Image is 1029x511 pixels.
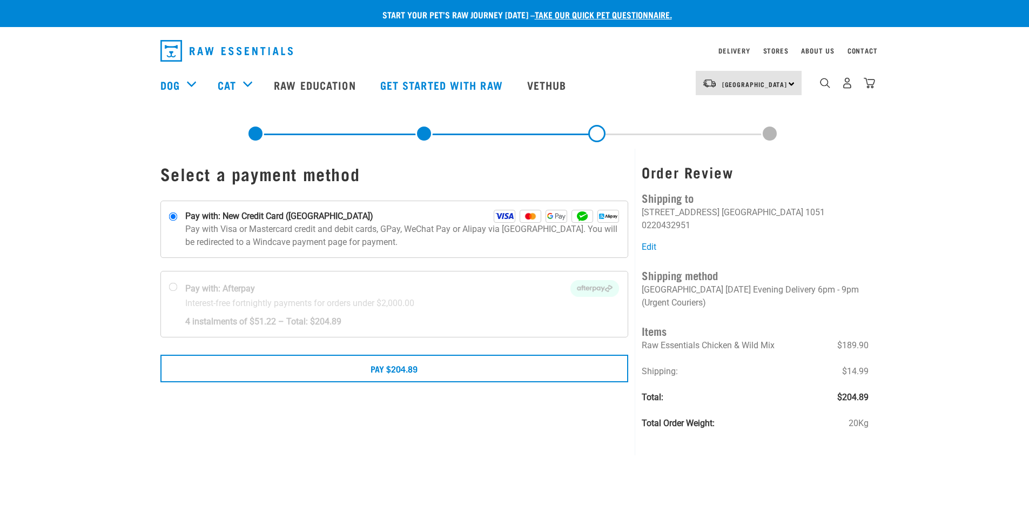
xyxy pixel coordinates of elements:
[642,267,869,283] h4: Shipping method
[801,49,834,52] a: About Us
[642,418,715,428] strong: Total Order Weight:
[642,242,656,252] a: Edit
[849,417,869,430] span: 20Kg
[820,78,830,88] img: home-icon-1@2x.png
[702,78,717,88] img: van-moving.png
[642,164,869,181] h3: Order Review
[218,77,236,93] a: Cat
[160,355,629,382] button: Pay $204.89
[535,12,672,17] a: take our quick pet questionnaire.
[152,36,878,66] nav: dropdown navigation
[160,77,180,93] a: Dog
[642,340,775,350] span: Raw Essentials Chicken & Wild Mix
[160,164,629,183] h1: Select a payment method
[864,77,875,89] img: home-icon@2x.png
[597,210,619,223] img: Alipay
[837,391,869,404] span: $204.89
[642,207,719,217] li: [STREET_ADDRESS]
[185,223,620,249] p: Pay with Visa or Mastercard credit and debit cards, GPay, WeChat Pay or Alipay via [GEOGRAPHIC_DA...
[520,210,541,223] img: Mastercard
[642,189,869,206] h4: Shipping to
[169,213,177,221] input: Pay with: New Credit Card ([GEOGRAPHIC_DATA]) Visa Mastercard GPay WeChat Alipay Pay with Visa or...
[722,207,825,217] li: [GEOGRAPHIC_DATA] 1051
[263,63,369,107] a: Raw Education
[718,49,750,52] a: Delivery
[722,82,788,86] span: [GEOGRAPHIC_DATA]
[369,63,516,107] a: Get started with Raw
[185,210,373,223] strong: Pay with: New Credit Card ([GEOGRAPHIC_DATA])
[546,210,567,223] img: GPay
[763,49,789,52] a: Stores
[642,392,663,402] strong: Total:
[516,63,580,107] a: Vethub
[642,220,690,230] li: 0220432951
[160,40,293,62] img: Raw Essentials Logo
[842,365,869,378] span: $14.99
[642,322,869,339] h4: Items
[842,77,853,89] img: user.png
[571,210,593,223] img: WeChat
[848,49,878,52] a: Contact
[642,366,678,376] span: Shipping:
[642,283,869,309] p: [GEOGRAPHIC_DATA] [DATE] Evening Delivery 6pm - 9pm (Urgent Couriers)
[494,210,515,223] img: Visa
[837,339,869,352] span: $189.90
